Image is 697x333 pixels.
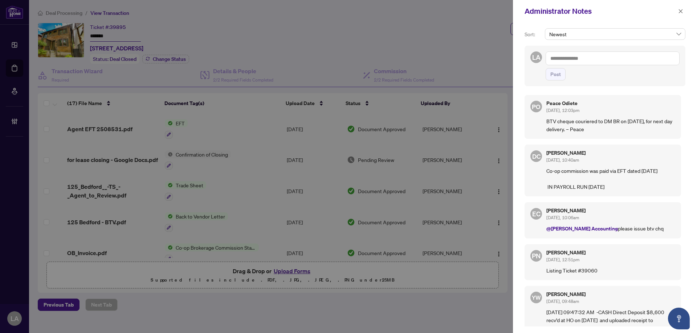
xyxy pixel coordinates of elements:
[549,29,681,39] span: Newest
[546,215,579,220] span: [DATE], 10:06am
[546,68,566,80] button: Post
[546,157,579,163] span: [DATE], 10:40am
[546,266,675,274] p: Listing Ticket #39060
[532,52,541,62] span: LA
[532,209,541,219] span: EC
[546,250,675,255] h5: [PERSON_NAME]
[532,251,541,261] span: PN
[546,208,675,213] h5: [PERSON_NAME]
[546,167,675,191] p: Co-op commission was paid via EFT dated [DATE] IN PAYROLL RUN [DATE]
[546,117,675,133] p: BTV cheque couriered to DM BR on [DATE], for next day delivery. – Peace
[532,293,541,302] span: YW
[525,30,542,38] p: Sort:
[546,225,618,232] span: @[PERSON_NAME] Accounting
[668,308,690,329] button: Open asap
[546,257,579,262] span: [DATE], 12:51pm
[678,9,683,14] span: close
[546,292,675,297] h5: [PERSON_NAME]
[532,151,541,161] span: DC
[525,6,676,17] div: Administrator Notes
[546,308,675,332] p: [DATE] 09:47:32 AM -CASH Direct Deposit $8,600 recv’d at HO on [DATE] and uploaded receipt to [PE...
[546,224,675,233] p: please issue btv chq
[546,101,675,106] h5: Peace Odiete
[546,299,579,304] span: [DATE], 09:48am
[532,101,540,111] span: PO
[546,150,675,155] h5: [PERSON_NAME]
[546,108,579,113] span: [DATE], 12:03pm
